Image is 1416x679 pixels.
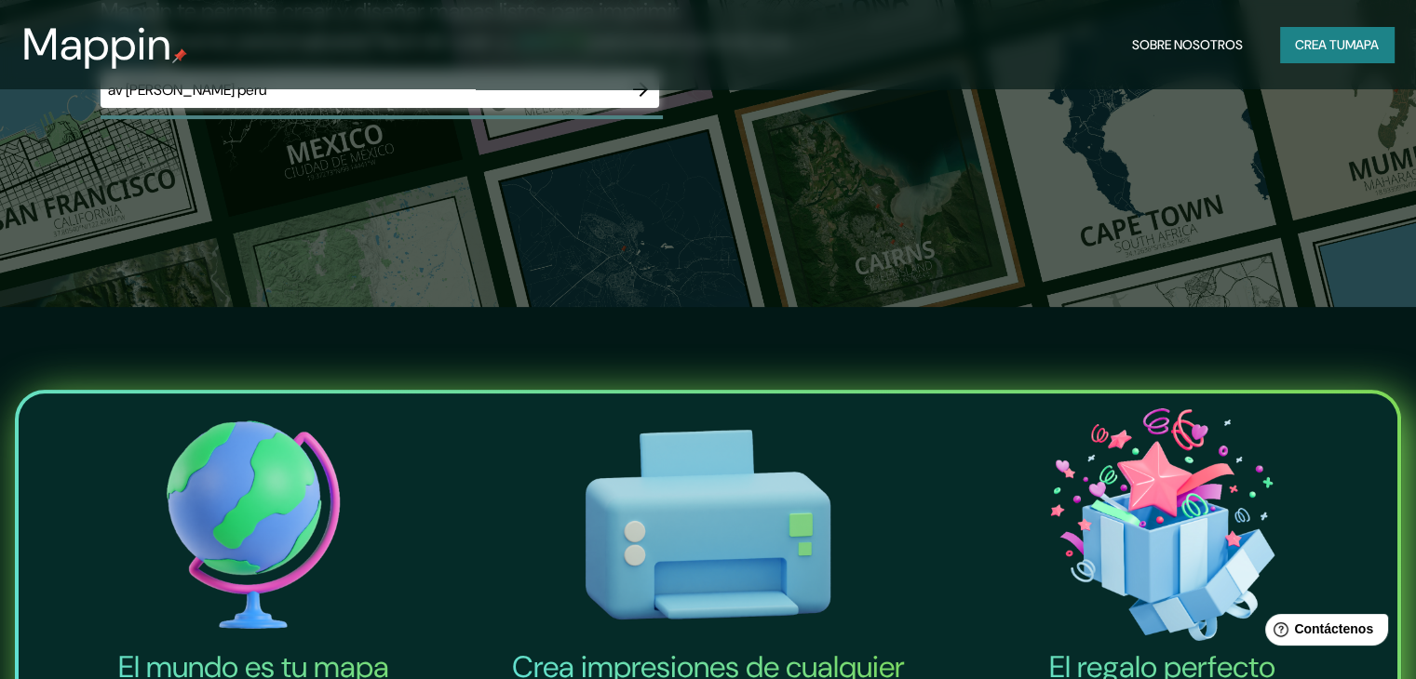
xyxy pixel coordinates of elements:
img: Crea impresiones de cualquier tamaño-icono [484,401,931,648]
font: Mappin [22,15,172,73]
font: Crea tu [1295,36,1345,53]
input: Elige tu lugar favorito [101,79,622,100]
iframe: Lanzador de widgets de ayuda [1250,606,1396,659]
img: El icono del regalo perfecto [939,401,1386,648]
font: mapa [1345,36,1379,53]
img: El mundo es tu icono de mapa [30,401,477,648]
button: Crea tumapa [1280,27,1394,62]
img: pin de mapeo [172,48,187,63]
font: Sobre nosotros [1132,36,1243,53]
button: Sobre nosotros [1125,27,1250,62]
